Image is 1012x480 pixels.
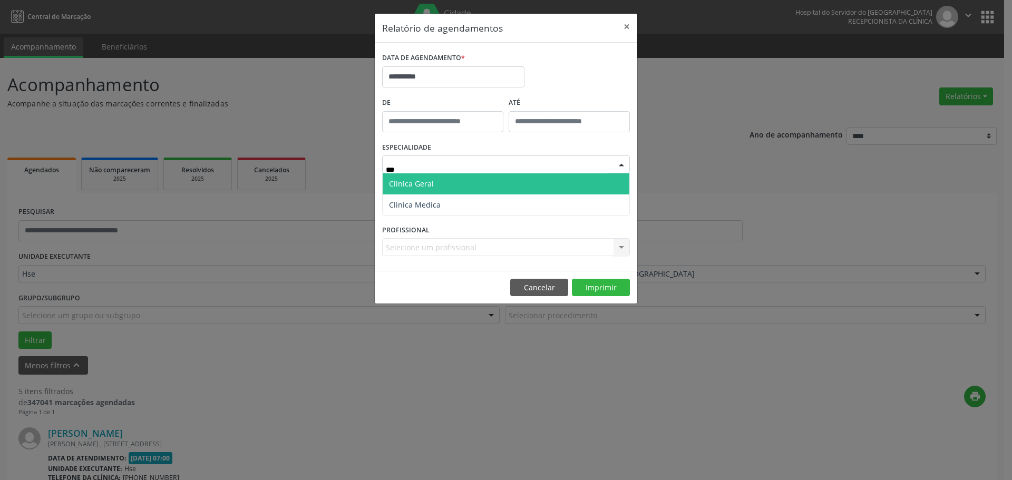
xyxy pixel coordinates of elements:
label: ATÉ [509,95,630,111]
button: Cancelar [510,279,568,297]
label: ESPECIALIDADE [382,140,431,156]
button: Close [616,14,637,40]
label: De [382,95,503,111]
h5: Relatório de agendamentos [382,21,503,35]
span: Clinica Medica [389,200,441,210]
label: DATA DE AGENDAMENTO [382,50,465,66]
label: PROFISSIONAL [382,222,430,238]
button: Imprimir [572,279,630,297]
span: Clinica Geral [389,179,434,189]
